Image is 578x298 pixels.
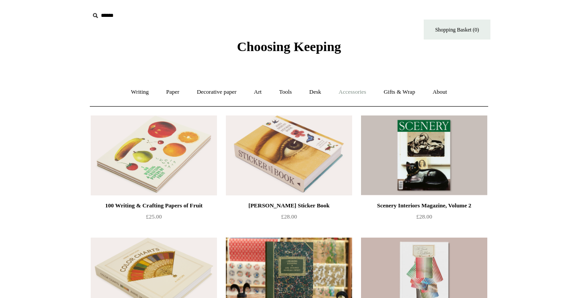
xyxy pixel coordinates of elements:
[91,115,217,195] a: 100 Writing & Crafting Papers of Fruit 100 Writing & Crafting Papers of Fruit
[424,20,490,40] a: Shopping Basket (0)
[246,80,269,104] a: Art
[361,115,487,195] a: Scenery Interiors Magazine, Volume 2 Scenery Interiors Magazine, Volume 2
[331,80,374,104] a: Accessories
[91,200,217,237] a: 100 Writing & Crafting Papers of Fruit £25.00
[363,200,485,211] div: Scenery Interiors Magazine, Volume 2
[425,80,455,104] a: About
[226,115,352,195] img: John Derian Sticker Book
[237,46,341,52] a: Choosing Keeping
[226,115,352,195] a: John Derian Sticker Book John Derian Sticker Book
[281,213,297,220] span: £28.00
[146,213,162,220] span: £25.00
[226,200,352,237] a: [PERSON_NAME] Sticker Book £28.00
[93,200,215,211] div: 100 Writing & Crafting Papers of Fruit
[376,80,423,104] a: Gifts & Wrap
[237,39,341,54] span: Choosing Keeping
[301,80,329,104] a: Desk
[271,80,300,104] a: Tools
[361,115,487,195] img: Scenery Interiors Magazine, Volume 2
[361,200,487,237] a: Scenery Interiors Magazine, Volume 2 £28.00
[189,80,245,104] a: Decorative paper
[416,213,432,220] span: £28.00
[158,80,188,104] a: Paper
[228,200,350,211] div: [PERSON_NAME] Sticker Book
[123,80,157,104] a: Writing
[91,115,217,195] img: 100 Writing & Crafting Papers of Fruit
